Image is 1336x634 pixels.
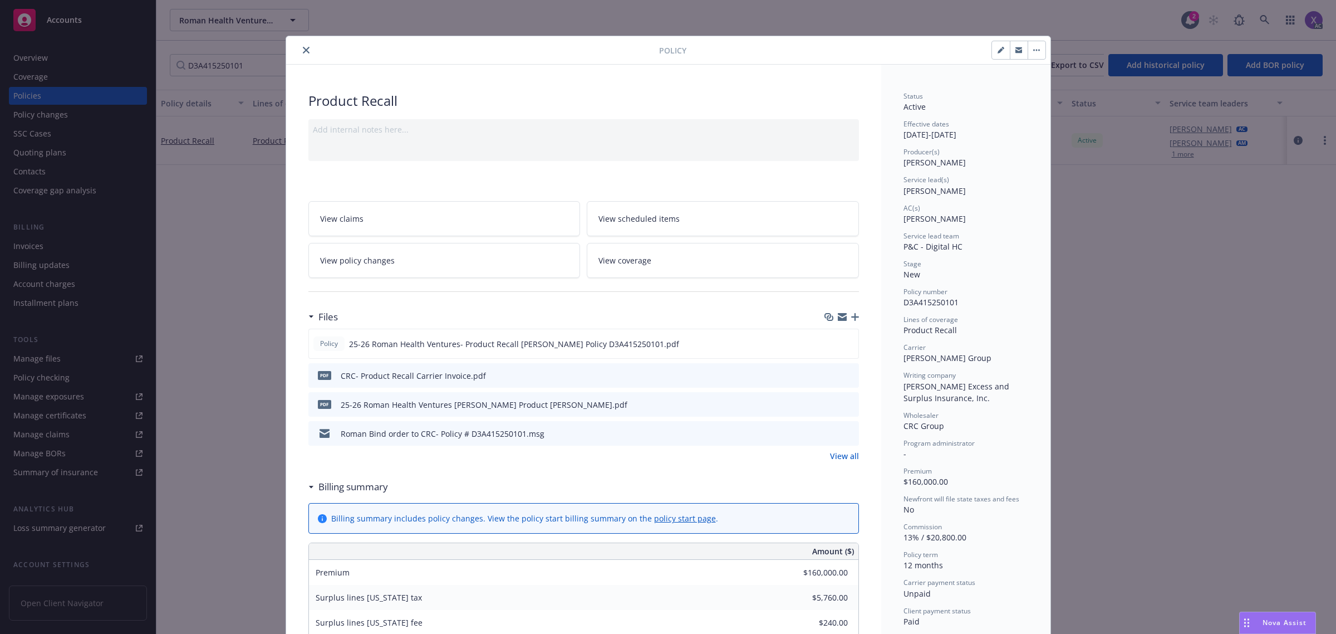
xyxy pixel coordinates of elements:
span: Service lead(s) [903,175,949,184]
a: policy start page [654,513,716,524]
span: Program administrator [903,438,975,448]
span: Surplus lines [US_STATE] fee [316,617,423,628]
span: pdf [318,371,331,379]
span: Wholesaler [903,411,939,420]
span: Client payment status [903,606,971,616]
a: View scheduled items [587,201,859,236]
span: 13% / $20,800.00 [903,532,966,543]
span: Paid [903,616,920,627]
div: Billing summary includes policy changes. View the policy start billing summary on the . [331,513,718,524]
span: Writing company [903,370,956,380]
span: 12 months [903,560,943,570]
button: download file [827,370,836,382]
span: Unpaid [903,588,931,599]
a: View policy changes [308,243,581,278]
div: Add internal notes here... [313,124,854,135]
a: View claims [308,201,581,236]
div: Drag to move [1240,612,1254,633]
span: [PERSON_NAME] [903,157,966,168]
span: Premium [903,466,932,476]
span: New [903,269,920,280]
button: preview file [844,338,854,350]
button: preview file [844,370,854,382]
span: Commission [903,522,942,531]
div: [DATE] - [DATE] [903,119,1028,140]
span: Effective dates [903,119,949,129]
span: Amount ($) [812,545,854,557]
div: Roman Bind order to CRC- Policy # D3A415250101.msg [341,428,544,440]
span: [PERSON_NAME] [903,213,966,224]
span: Stage [903,259,921,269]
button: Nova Assist [1239,612,1316,634]
button: preview file [844,399,854,411]
span: Nova Assist [1263,618,1306,627]
span: Carrier payment status [903,578,975,587]
span: Status [903,91,923,101]
span: Policy [659,45,686,56]
a: View all [830,450,859,462]
button: preview file [844,428,854,440]
span: Carrier [903,343,926,352]
div: Product Recall [903,324,1028,336]
span: $160,000.00 [903,476,948,487]
span: View scheduled items [598,213,680,225]
span: Service lead team [903,231,959,241]
span: CRC Group [903,421,944,431]
button: download file [826,338,835,350]
div: Product Recall [308,91,859,110]
span: Newfront will file state taxes and fees [903,494,1019,504]
h3: Files [318,310,338,324]
span: AC(s) [903,203,920,213]
span: [PERSON_NAME] Excess and Surplus Insurance, Inc. [903,381,1011,403]
button: download file [827,428,836,440]
div: CRC- Product Recall Carrier Invoice.pdf [341,370,486,382]
h3: Billing summary [318,480,388,494]
input: 0.00 [782,615,854,631]
div: Files [308,310,338,324]
span: Surplus lines [US_STATE] tax [316,592,422,603]
span: Policy number [903,287,947,296]
span: - [903,448,906,459]
input: 0.00 [782,589,854,606]
button: download file [827,399,836,411]
span: Premium [316,567,350,578]
span: Policy [318,339,340,349]
span: pdf [318,400,331,408]
span: View claims [320,213,364,225]
span: [PERSON_NAME] Group [903,353,991,363]
span: Policy term [903,550,938,559]
span: Lines of coverage [903,315,958,324]
input: 0.00 [782,564,854,581]
span: View coverage [598,255,651,266]
span: Active [903,101,926,112]
span: View policy changes [320,255,395,266]
span: Producer(s) [903,147,940,157]
button: close [299,43,313,57]
span: P&C - Digital HC [903,241,962,252]
span: No [903,504,914,515]
div: Billing summary [308,480,388,494]
span: 25-26 Roman Health Ventures- Product Recall [PERSON_NAME] Policy D3A415250101.pdf [349,338,679,350]
a: View coverage [587,243,859,278]
div: 25-26 Roman Health Ventures [PERSON_NAME] Product [PERSON_NAME].pdf [341,399,627,411]
span: D3A415250101 [903,297,959,308]
span: [PERSON_NAME] [903,186,966,196]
